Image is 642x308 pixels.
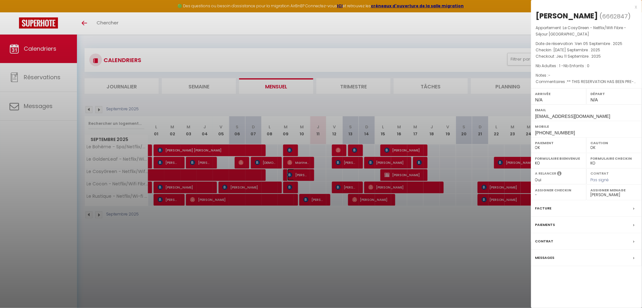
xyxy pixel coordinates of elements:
[535,221,555,228] label: Paiements
[535,155,582,162] label: Formulaire Bienvenue
[591,171,609,175] label: Contrat
[536,41,637,47] p: Date de réservation :
[602,12,628,20] span: 6662847
[536,79,637,85] p: Commentaires :
[591,140,638,146] label: Caution
[535,171,556,176] label: A relancer
[615,279,637,303] iframe: Chat
[535,97,543,102] span: N/A
[536,25,637,37] p: Appartement :
[535,123,638,130] label: Mobile
[536,72,637,79] p: Notes :
[535,114,610,119] span: [EMAIL_ADDRESS][DOMAIN_NAME]
[535,238,554,245] label: Contrat
[549,73,551,78] span: -
[554,47,601,53] span: [DATE] Septembre . 2025
[5,3,24,22] button: Ouvrir le widget de chat LiveChat
[591,177,609,183] span: Pas signé
[535,254,555,261] label: Messages
[535,205,552,212] label: Facture
[536,25,626,37] span: Le CosyGreen - Netflix/Wifi Fibre - Séjour [GEOGRAPHIC_DATA]
[535,187,582,193] label: Assigner Checkin
[536,63,590,68] span: Nb Adultes : 1 -
[557,171,562,178] i: Sélectionner OUI si vous souhaiter envoyer les séquences de messages post-checkout
[575,41,623,46] span: Ven 05 Septembre . 2025
[535,140,582,146] label: Paiement
[536,53,637,60] p: Checkout :
[556,54,601,59] span: Jeu 11 Septembre . 2025
[591,155,638,162] label: Formulaire Checkin
[535,107,638,113] label: Email
[536,47,637,53] p: Checkin :
[535,91,582,97] label: Arrivée
[591,187,638,193] label: Assigner Menage
[600,12,631,21] span: ( )
[531,3,637,11] div: x
[536,11,598,21] div: [PERSON_NAME]
[591,97,598,102] span: N/A
[564,63,590,68] span: Nb Enfants : 0
[591,91,638,97] label: Départ
[535,130,575,135] span: [PHONE_NUMBER]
